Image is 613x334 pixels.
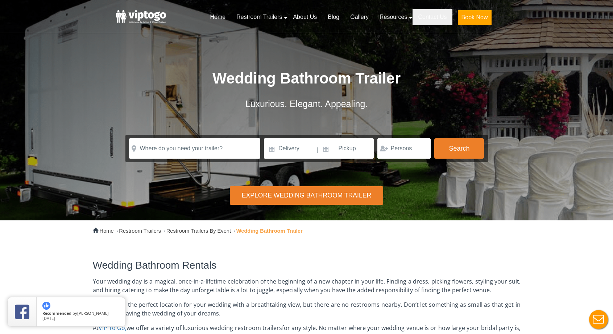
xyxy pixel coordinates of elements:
a: Restroom Trailers [231,9,287,25]
span: At we offer a variety of luxurious wedding restroom trailers [93,324,282,332]
div: Explore Wedding Bathroom Trailer [230,186,383,205]
span: | [316,138,318,162]
input: Where do you need your trailer? [129,138,260,159]
span: by [42,311,120,316]
img: thumbs up icon [42,302,50,310]
strong: Wedding Bathroom Trailer [236,228,303,234]
a: Restroom Trailers [119,228,161,234]
a: Restroom Trailers By Event [166,228,231,234]
span: Wedding Bathroom Trailer [212,70,401,87]
a: Book Now [452,9,497,29]
a: Home [204,9,231,25]
a: Blog [322,9,345,25]
span: [PERSON_NAME] [77,310,109,316]
button: Search [434,138,484,159]
span: Your wedding day is a magical, once-in-a-lifetime celebration of the beginning of a new chapter i... [93,277,521,294]
a: Contact Us [413,9,452,25]
span: Say you find the perfect location for your wedding with a breathtaking view, but there are no res... [93,301,521,317]
h2: Wedding Bathroom Rentals [93,260,521,271]
span: [DATE] [42,315,55,321]
button: Live Chat [584,305,613,334]
span: Recommended [42,310,71,316]
input: Delivery [264,138,316,159]
a: VIP To Go, [99,324,127,332]
a: Home [100,228,114,234]
span: → → → [100,228,303,234]
img: Review Rating [15,305,29,319]
span: Luxurious. Elegant. Appealing. [245,99,368,109]
button: Book Now [458,10,492,25]
input: Persons [377,138,431,159]
a: Gallery [345,9,374,25]
input: Pickup [319,138,374,159]
a: Resources [374,9,413,25]
a: About Us [287,9,322,25]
